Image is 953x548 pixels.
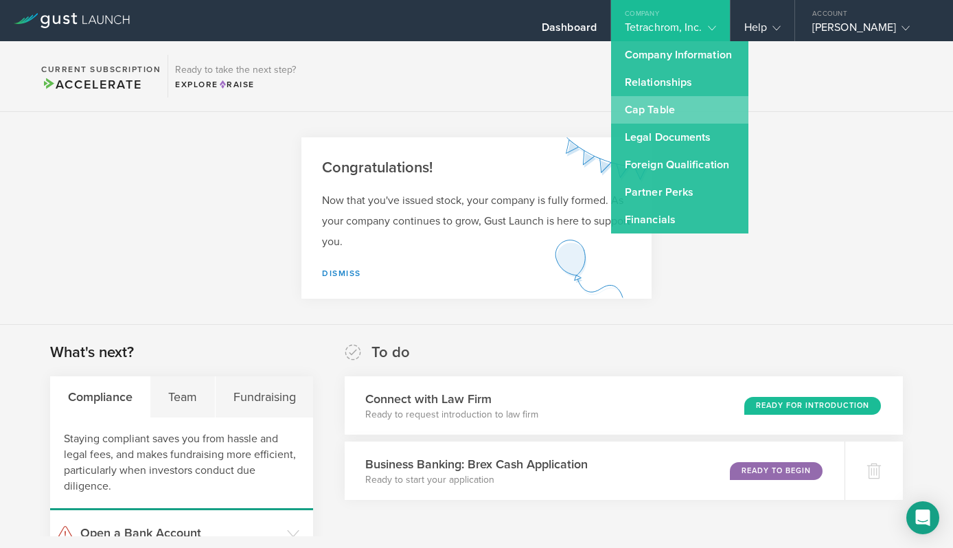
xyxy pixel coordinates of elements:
[906,501,939,534] div: Open Intercom Messenger
[175,78,296,91] div: Explore
[322,269,361,278] a: Dismiss
[625,21,716,41] div: Tetrachrom, Inc.
[365,408,538,422] p: Ready to request introduction to law firm
[216,376,313,418] div: Fundraising
[542,21,597,41] div: Dashboard
[744,397,881,415] div: Ready for Introduction
[50,343,134,363] h2: What's next?
[345,376,903,435] div: Connect with Law FirmReady to request introduction to law firmReady for Introduction
[365,390,538,408] h3: Connect with Law Firm
[812,21,929,41] div: [PERSON_NAME]
[175,65,296,75] h3: Ready to take the next step?
[371,343,410,363] h2: To do
[168,55,303,98] div: Ready to take the next step?ExploreRaise
[365,455,588,473] h3: Business Banking: Brex Cash Application
[41,77,141,92] span: Accelerate
[50,376,150,418] div: Compliance
[730,462,823,480] div: Ready to Begin
[322,158,631,178] h2: Congratulations!
[365,473,588,487] p: Ready to start your application
[744,21,781,41] div: Help
[345,442,845,500] div: Business Banking: Brex Cash ApplicationReady to start your applicationReady to Begin
[41,65,161,73] h2: Current Subscription
[80,524,280,542] h3: Open a Bank Account
[218,80,255,89] span: Raise
[150,376,215,418] div: Team
[50,418,313,510] div: Staying compliant saves you from hassle and legal fees, and makes fundraising more efficient, par...
[322,190,631,252] p: Now that you've issued stock, your company is fully formed. As your company continues to grow, Gu...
